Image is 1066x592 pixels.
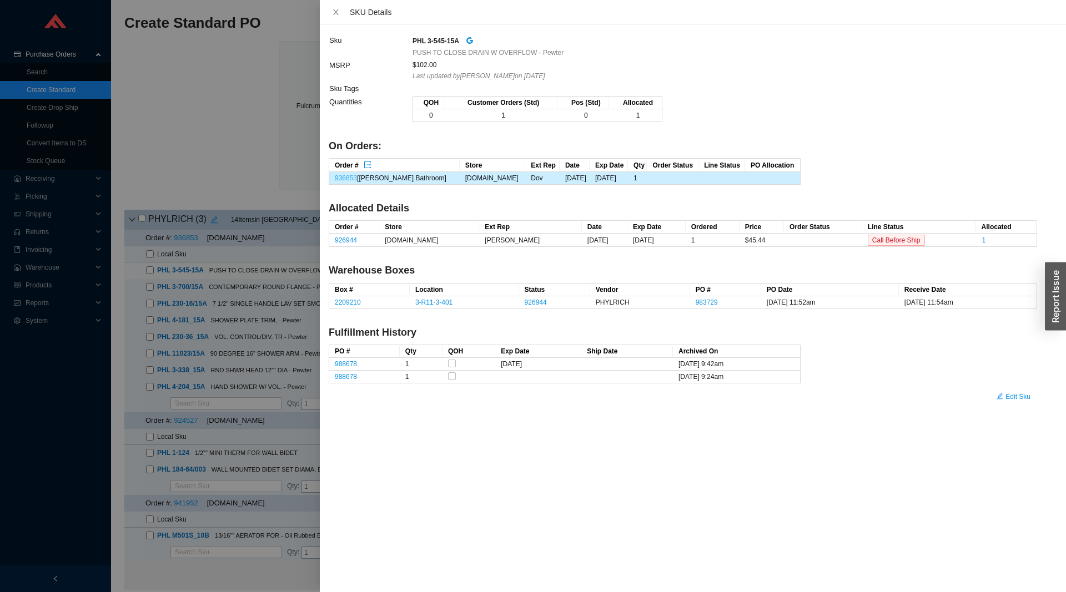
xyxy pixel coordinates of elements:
th: Ship Date [581,345,673,358]
th: Qty [628,159,647,172]
td: 1 [400,371,443,383]
th: QOH [413,97,444,109]
span: Edit Sku [1005,391,1030,402]
th: Line Status [698,159,745,172]
span: export [364,161,371,170]
div: SKU Details [350,6,1057,18]
a: 926944 [525,298,547,306]
td: $45.44 [740,234,784,247]
th: PO # [690,284,761,296]
th: Store [460,159,526,172]
th: Receive Date [899,284,1037,296]
th: Exp Date [590,159,628,172]
th: PO # [329,345,400,358]
td: 1 [609,109,662,122]
td: Quantities [329,95,412,128]
a: 3-R11-3-401 [415,298,452,306]
td: [[PERSON_NAME] Bathroom] [329,172,460,185]
th: Customer Orders (Std) [444,97,558,109]
th: Ordered [686,221,740,234]
a: 926944 [335,236,357,244]
button: export [363,159,372,168]
a: 2209210 [335,298,361,306]
td: Sku [329,34,412,59]
a: 988678 [335,360,357,368]
td: Sku Tags [329,82,412,95]
div: $102.00 [413,59,1037,70]
td: 0 [557,109,609,122]
th: Allocated [976,221,1037,234]
td: PHYLRICH [590,296,690,309]
span: PUSH TO CLOSE DRAIN W OVERFLOW - Pewter [413,47,564,58]
td: [DATE] 9:24am [673,371,800,383]
th: Vendor [590,284,690,296]
td: [DATE] [590,172,628,185]
td: [DATE] [627,234,686,247]
td: 1 [400,358,443,371]
td: [DOMAIN_NAME] [379,234,479,247]
th: Allocated [609,97,662,109]
th: Exp Date [627,221,686,234]
th: PO Allocation [745,159,800,172]
h4: Fulfillment History [329,326,1037,340]
a: google [466,34,474,47]
th: Date [560,159,590,172]
td: 0 [413,109,444,122]
th: QOH [443,345,495,358]
span: edit [997,393,1003,401]
h4: Allocated Details [329,201,1037,215]
a: 988678 [335,373,357,381]
th: Ext Rep [479,221,582,234]
th: Location [410,284,519,296]
td: [DATE] 11:52am [761,296,899,309]
strong: PHL 3-545-15A [413,37,459,45]
td: [DOMAIN_NAME] [460,172,526,185]
a: 936853 [335,174,357,182]
td: [PERSON_NAME] [479,234,582,247]
th: Date [582,221,627,234]
i: Last updated by [PERSON_NAME] on [DATE] [413,72,545,80]
th: Exp Date [495,345,581,358]
td: Dov [525,172,560,185]
td: 1 [444,109,558,122]
td: [DATE] [560,172,590,185]
span: Call Before Ship [868,235,925,246]
th: Store [379,221,479,234]
td: [DATE] 11:54am [899,296,1037,309]
td: [DATE] [495,358,581,371]
th: Order Status [647,159,698,172]
th: Order Status [784,221,862,234]
th: Status [519,284,590,296]
th: Price [740,221,784,234]
td: [DATE] [582,234,627,247]
td: 1 [628,172,647,185]
th: Box # [329,284,410,296]
th: Archived On [673,345,800,358]
th: Ext Rep [525,159,560,172]
span: google [466,37,474,44]
th: Pos (Std) [557,97,609,109]
button: Close [329,8,343,17]
th: PO Date [761,284,899,296]
td: [DATE] 9:42am [673,358,800,371]
a: 983729 [696,298,718,306]
td: MSRP [329,59,412,82]
span: close [332,8,340,16]
button: editEdit Sku [990,389,1037,404]
th: Order # [329,221,379,234]
th: Order # [329,159,460,172]
h4: Warehouse Boxes [329,264,1037,277]
th: Qty [400,345,443,358]
th: Line Status [862,221,976,234]
td: 1 [686,234,740,247]
button: 1 [982,234,987,240]
h4: On Orders: [329,139,1037,153]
